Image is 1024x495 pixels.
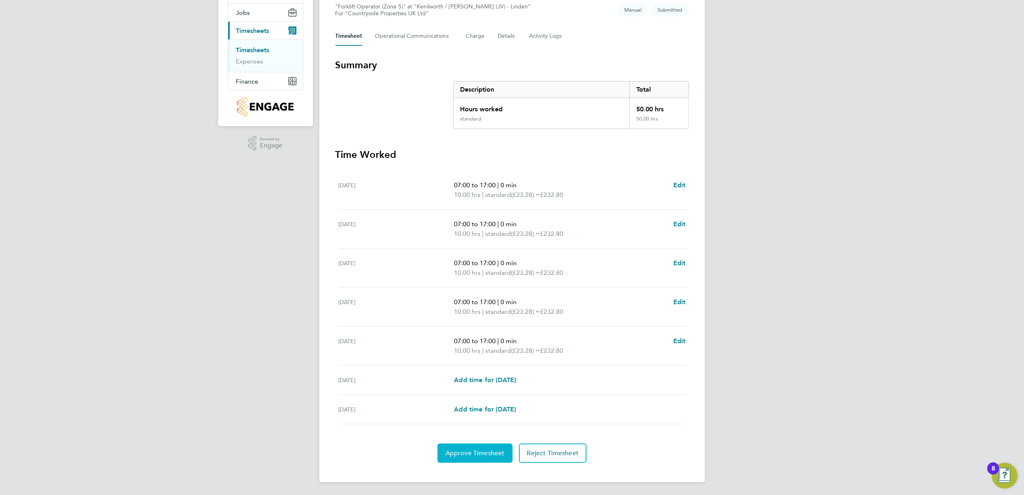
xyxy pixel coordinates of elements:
[339,405,454,414] div: [DATE]
[485,268,511,278] span: standard
[992,463,1018,489] button: Open Resource Center, 8 new notifications
[454,230,480,237] span: 10.00 hrs
[454,375,516,385] a: Add time for [DATE]
[673,259,686,267] span: Edit
[339,180,454,200] div: [DATE]
[511,230,540,237] span: (£23.28) =
[540,191,563,198] span: £232.80
[482,191,484,198] span: |
[482,269,484,276] span: |
[454,376,516,384] span: Add time for [DATE]
[652,3,689,16] span: This timesheet is Submitted.
[466,27,485,46] button: Charge
[335,3,531,17] div: "Forklift Operator (Zone 5)" at "Kenilworth / [PERSON_NAME] (JV) - Linden"
[454,269,480,276] span: 10.00 hrs
[630,82,688,98] div: Total
[236,9,250,16] span: Jobs
[529,27,563,46] button: Activity Logs
[454,347,480,354] span: 10.00 hrs
[454,298,496,306] span: 07:00 to 17:00
[339,219,454,239] div: [DATE]
[375,27,453,46] button: Operational Communications
[460,116,481,122] div: standard
[527,449,579,457] span: Reject Timesheet
[260,136,282,143] span: Powered by
[501,181,517,189] span: 0 min
[335,148,689,161] h3: Time Worked
[339,297,454,317] div: [DATE]
[498,27,517,46] button: Details
[446,449,505,457] span: Approve Timesheet
[482,230,484,237] span: |
[339,336,454,356] div: [DATE]
[673,336,686,346] a: Edit
[339,258,454,278] div: [DATE]
[236,57,264,65] a: Expenses
[453,81,689,129] div: Summary
[236,27,270,35] span: Timesheets
[511,191,540,198] span: (£23.28) =
[497,181,499,189] span: |
[501,298,517,306] span: 0 min
[454,220,496,228] span: 07:00 to 17:00
[236,78,259,85] span: Finance
[228,39,303,72] div: Timesheets
[339,375,454,385] div: [DATE]
[335,59,689,463] section: Timesheet
[540,269,563,276] span: £232.80
[482,308,484,315] span: |
[248,136,282,151] a: Powered byEngage
[228,4,303,21] button: Jobs
[501,259,517,267] span: 0 min
[454,405,516,414] a: Add time for [DATE]
[335,27,362,46] button: Timesheet
[519,444,587,463] button: Reject Timesheet
[454,82,630,98] div: Description
[501,220,517,228] span: 0 min
[630,116,688,129] div: 50.00 hrs
[437,444,513,463] button: Approve Timesheet
[673,337,686,345] span: Edit
[673,180,686,190] a: Edit
[482,347,484,354] span: |
[497,337,499,345] span: |
[540,347,563,354] span: £232.80
[335,59,689,72] h3: Summary
[497,259,499,267] span: |
[454,181,496,189] span: 07:00 to 17:00
[485,190,511,200] span: standard
[485,229,511,239] span: standard
[673,220,686,228] span: Edit
[673,219,686,229] a: Edit
[497,298,499,306] span: |
[618,3,648,16] span: This timesheet was manually created.
[228,72,303,90] button: Finance
[454,308,480,315] span: 10.00 hrs
[501,337,517,345] span: 0 min
[454,191,480,198] span: 10.00 hrs
[228,97,303,117] a: Go to home page
[497,220,499,228] span: |
[228,22,303,39] button: Timesheets
[630,98,688,116] div: 50.00 hrs
[673,298,686,306] span: Edit
[454,259,496,267] span: 07:00 to 17:00
[454,405,516,413] span: Add time for [DATE]
[511,269,540,276] span: (£23.28) =
[540,230,563,237] span: £232.80
[511,347,540,354] span: (£23.28) =
[485,307,511,317] span: standard
[335,10,531,17] div: For "Countryside Properties UK Ltd"
[237,97,294,117] img: countryside-properties-logo-retina.png
[991,468,995,479] div: 8
[673,258,686,268] a: Edit
[540,308,563,315] span: £232.80
[236,46,270,54] a: Timesheets
[454,98,630,116] div: Hours worked
[260,142,282,149] span: Engage
[454,337,496,345] span: 07:00 to 17:00
[673,297,686,307] a: Edit
[673,181,686,189] span: Edit
[511,308,540,315] span: (£23.28) =
[485,346,511,356] span: standard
